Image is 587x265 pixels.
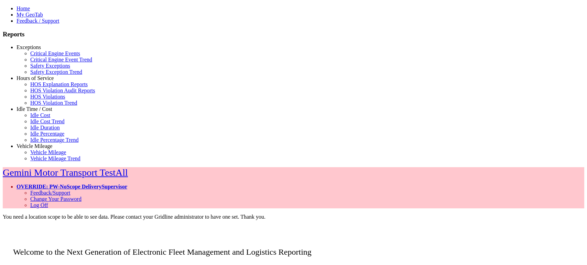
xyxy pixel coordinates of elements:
a: Idle Cost Trend [30,118,65,124]
a: Idle Duration [30,125,60,130]
a: HOS Violations [30,94,65,100]
a: Hours of Service [17,75,54,81]
a: Safety Exceptions [30,63,70,69]
a: Vehicle Mileage Trend [30,155,80,161]
a: HOS Violation Audit Reports [30,88,95,93]
a: Vehicle Mileage [17,143,52,149]
a: Log Off [30,202,48,208]
a: My GeoTab [17,12,43,18]
a: Idle Cost [30,112,50,118]
a: Feedback / Support [17,18,59,24]
a: Exceptions [17,44,41,50]
a: Feedback/Support [30,190,70,196]
a: Home [17,5,30,11]
p: Welcome to the Next Generation of Electronic Fleet Management and Logistics Reporting [3,237,584,257]
a: Gemini Motor Transport TestAll [3,167,128,178]
a: Idle Percentage [30,131,64,137]
a: Change Your Password [30,196,81,202]
a: Idle Percentage Trend [30,137,78,143]
a: Critical Engine Event Trend [30,57,92,62]
a: OVERRIDE: PW-NoScope DeliverySupervisor [17,184,127,189]
div: You need a location scope to be able to see data. Please contact your Gridline administrator to h... [3,214,584,220]
a: Vehicle Mileage [30,149,66,155]
h3: Reports [3,31,584,38]
a: HOS Explanation Reports [30,81,88,87]
a: HOS Violation Trend [30,100,77,106]
a: Safety Exception Trend [30,69,82,75]
a: Critical Engine Events [30,50,80,56]
a: Idle Time / Cost [17,106,52,112]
